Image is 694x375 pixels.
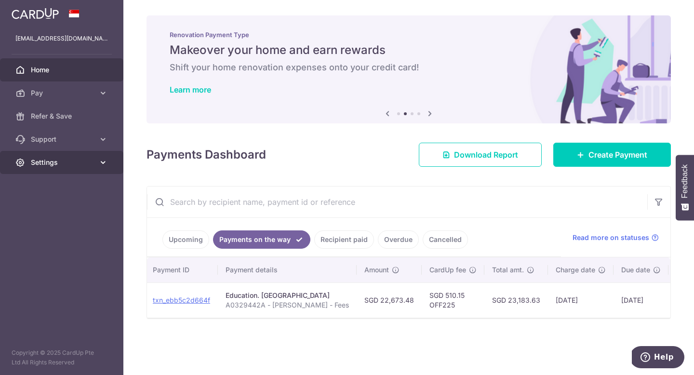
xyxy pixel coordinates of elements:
[31,134,94,144] span: Support
[573,233,649,242] span: Read more on statuses
[170,85,211,94] a: Learn more
[226,300,349,310] p: A0329442A - [PERSON_NAME] - Fees
[553,143,671,167] a: Create Payment
[12,8,59,19] img: CardUp
[422,282,484,318] td: SGD 510.15 OFF225
[147,187,647,217] input: Search by recipient name, payment id or reference
[218,257,357,282] th: Payment details
[147,146,266,163] h4: Payments Dashboard
[573,233,659,242] a: Read more on statuses
[419,143,542,167] a: Download Report
[147,15,671,123] img: Renovation banner
[314,230,374,249] a: Recipient paid
[378,230,419,249] a: Overdue
[170,62,648,73] h6: Shift your home renovation expenses onto your credit card!
[213,230,310,249] a: Payments on the way
[429,265,466,275] span: CardUp fee
[632,346,684,370] iframe: Opens a widget where you can find more information
[31,88,94,98] span: Pay
[423,230,468,249] a: Cancelled
[153,296,210,304] a: txn_ebb5c2d664f
[162,230,209,249] a: Upcoming
[681,164,689,198] span: Feedback
[454,149,518,161] span: Download Report
[484,282,548,318] td: SGD 23,183.63
[15,34,108,43] p: [EMAIL_ADDRESS][DOMAIN_NAME]
[621,265,650,275] span: Due date
[170,31,648,39] p: Renovation Payment Type
[170,42,648,58] h5: Makeover your home and earn rewards
[31,158,94,167] span: Settings
[31,111,94,121] span: Refer & Save
[145,257,218,282] th: Payment ID
[31,65,94,75] span: Home
[588,149,647,161] span: Create Payment
[556,265,595,275] span: Charge date
[364,265,389,275] span: Amount
[614,282,668,318] td: [DATE]
[226,291,349,300] div: Education. [GEOGRAPHIC_DATA]
[548,282,614,318] td: [DATE]
[492,265,524,275] span: Total amt.
[357,282,422,318] td: SGD 22,673.48
[676,155,694,220] button: Feedback - Show survey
